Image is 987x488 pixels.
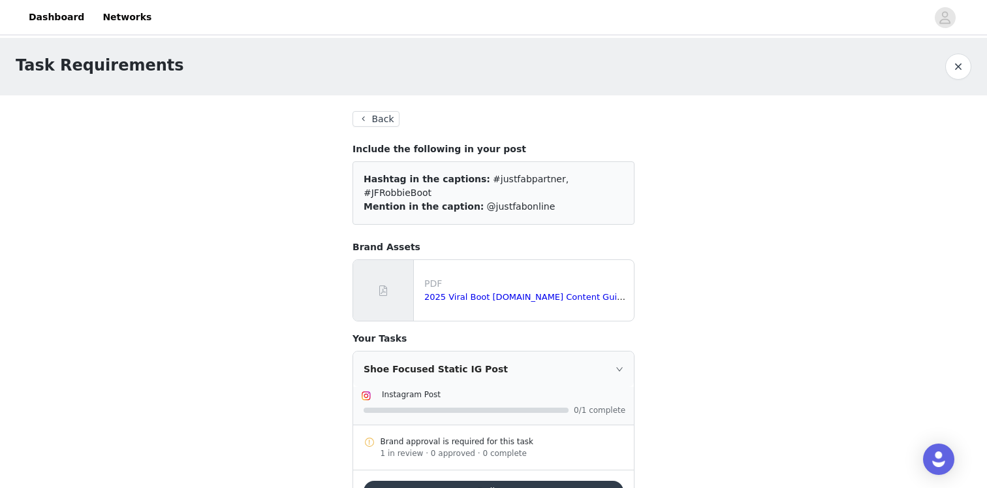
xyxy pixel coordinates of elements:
[353,351,634,387] div: icon: rightShoe Focused Static IG Post
[21,3,92,32] a: Dashboard
[95,3,159,32] a: Networks
[352,240,634,254] h4: Brand Assets
[923,444,954,475] div: Open Intercom Messenger
[364,174,490,184] span: Hashtag in the captions:
[616,365,623,373] i: icon: right
[424,277,629,291] p: PDF
[487,201,556,212] span: @justfabonline
[939,7,951,28] div: avatar
[381,436,624,447] div: Brand approval is required for this task
[352,111,399,127] button: Back
[352,142,634,156] h4: Include the following in your post
[574,406,626,414] span: 0/1 complete
[16,54,184,77] h1: Task Requirements
[361,391,371,401] img: Instagram Icon
[352,332,634,346] h4: Your Tasks
[424,292,664,302] a: 2025 Viral Boot [DOMAIN_NAME] Content Guidelines.pdf
[382,390,441,399] span: Instagram Post
[381,447,624,459] div: 1 in review · 0 approved · 0 complete
[364,201,484,212] span: Mention in the caption:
